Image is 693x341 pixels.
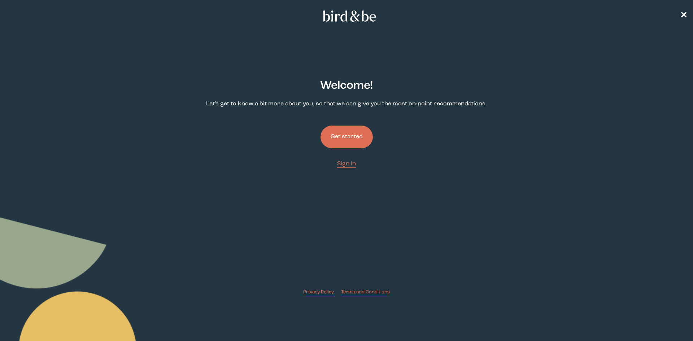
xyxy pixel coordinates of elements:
a: Get started [321,114,373,160]
p: Let's get to know a bit more about you, so that we can give you the most on-point recommendations. [206,100,487,108]
button: Get started [321,126,373,148]
a: Sign In [337,160,356,168]
h2: Welcome ! [320,78,373,94]
a: Privacy Policy [303,289,334,296]
a: Terms and Conditions [341,289,390,296]
span: Privacy Policy [303,290,334,294]
iframe: Gorgias live chat messenger [657,307,686,334]
span: ✕ [680,12,687,20]
a: ✕ [680,10,687,22]
span: Terms and Conditions [341,290,390,294]
span: Sign In [337,161,356,167]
